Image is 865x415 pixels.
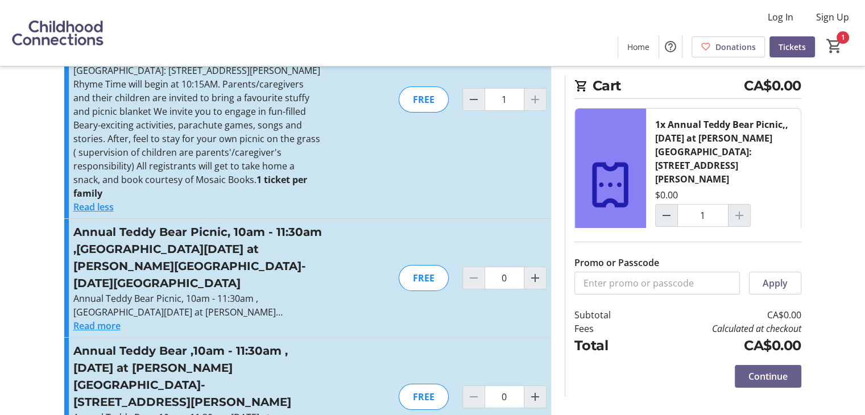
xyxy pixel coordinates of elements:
[735,365,801,388] button: Continue
[73,292,322,319] p: Annual Teddy Bear Picnic, 10am - 11:30am ,[GEOGRAPHIC_DATA][DATE] at [PERSON_NAME][GEOGRAPHIC_DAT...
[463,89,485,110] button: Decrement by one
[779,41,806,53] span: Tickets
[73,200,114,214] button: Read less
[574,308,640,322] td: Subtotal
[73,342,322,410] h3: Annual Teddy Bear ,10am - 11:30am ,[DATE] at [PERSON_NAME][GEOGRAPHIC_DATA]- [STREET_ADDRESS][PER...
[656,205,677,226] button: Decrement by one
[824,36,845,56] button: Cart
[399,86,449,113] div: FREE
[399,384,449,410] div: FREE
[677,204,729,227] input: Annual Teddy Bear Picnic,,Mon, Sept 15th at Ben Lee Park: 900 Houghton Rd, Kelowna Quantity
[816,10,849,24] span: Sign Up
[627,41,649,53] span: Home
[807,8,858,26] button: Sign Up
[524,267,546,289] button: Increment by one
[768,10,793,24] span: Log In
[524,386,546,408] button: Increment by one
[574,272,740,294] input: Enter promo or passcode
[744,76,801,96] span: CA$0.00
[655,188,678,202] div: $0.00
[769,36,815,57] a: Tickets
[73,223,322,292] h3: Annual Teddy Bear Picnic, 10am - 11:30am ,[GEOGRAPHIC_DATA][DATE] at [PERSON_NAME][GEOGRAPHIC_DAT...
[73,319,121,333] button: Read more
[640,335,801,356] td: CA$0.00
[655,118,792,186] div: 1x Annual Teddy Bear Picnic,,[DATE] at [PERSON_NAME][GEOGRAPHIC_DATA]: [STREET_ADDRESS][PERSON_NAME]
[7,5,108,61] img: Childhood Connections 's Logo
[485,267,524,289] input: Annual Teddy Bear Picnic, 10am - 11:30am ,Tues, Sept 16th at Julia's Junction- 2569 May St, West ...
[763,276,788,290] span: Apply
[640,322,801,335] td: Calculated at checkout
[399,265,449,291] div: FREE
[618,36,659,57] a: Home
[748,370,788,383] span: Continue
[574,322,640,335] td: Fees
[574,256,659,269] label: Promo or Passcode
[73,77,322,200] p: Rhyme Time will begin at 10:15AM. Parents/caregivers and their children are invited to bring a fa...
[749,272,801,294] button: Apply
[640,308,801,322] td: CA$0.00
[485,88,524,111] input: Annual Teddy Bear Picnic,,Mon, Sept 15th at Ben Lee Park: 900 Houghton Rd, Kelowna Quantity
[692,36,765,57] a: Donations
[715,41,756,53] span: Donations
[574,76,801,99] h2: Cart
[759,8,802,26] button: Log In
[574,335,640,356] td: Total
[485,385,524,408] input: Annual Teddy Bear ,10am - 11:30am ,Wed, Sept 17th at Dehart Park- 687 DeHart Road., Kelowna, BC Q...
[659,35,682,58] button: Help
